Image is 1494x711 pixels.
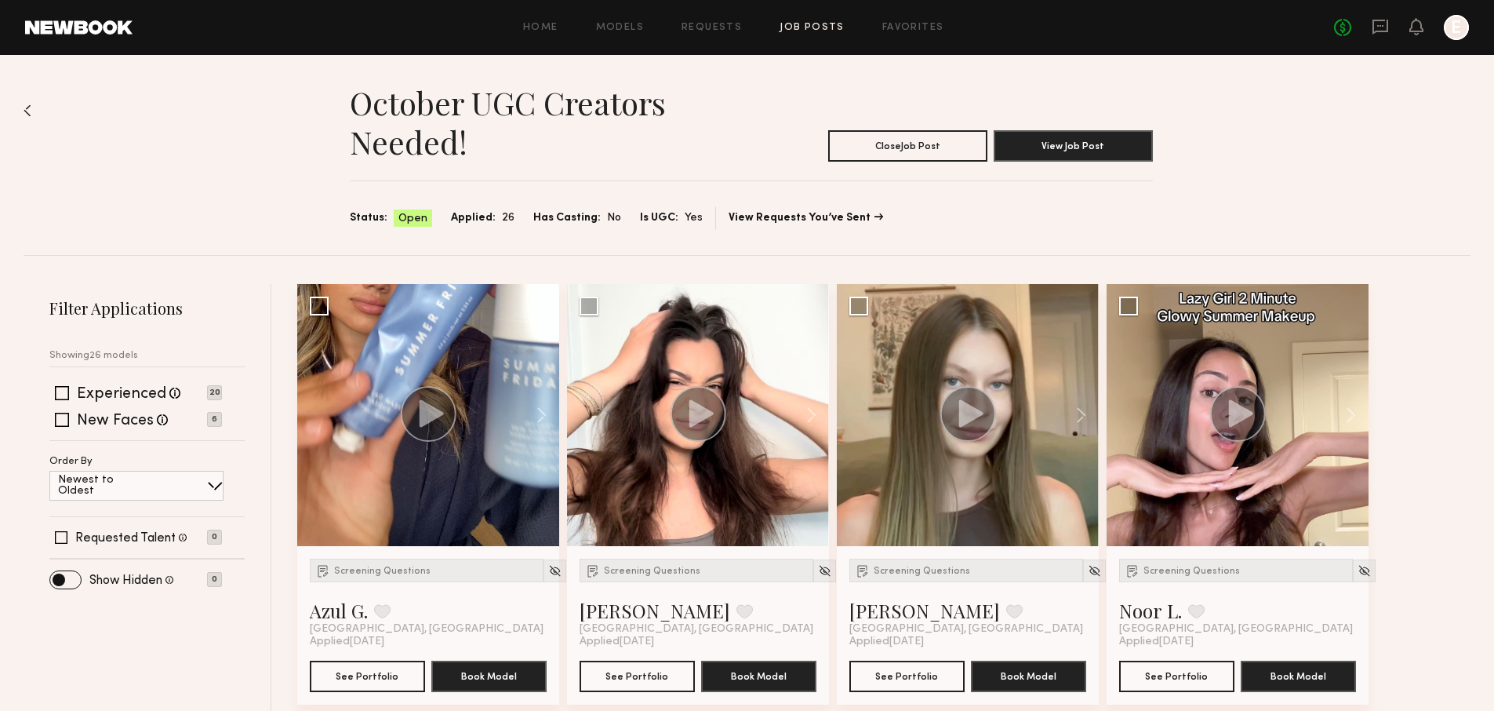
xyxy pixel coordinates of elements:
[729,213,883,224] a: View Requests You’ve Sent
[49,351,138,361] p: Showing 26 models
[701,661,816,692] button: Book Model
[580,636,816,648] div: Applied [DATE]
[451,210,496,227] span: Applied:
[1444,15,1469,40] a: E
[502,210,514,227] span: 26
[640,210,678,227] span: Is UGC:
[596,23,644,33] a: Models
[580,661,695,692] button: See Portfolio
[207,412,222,427] p: 6
[398,211,427,227] span: Open
[431,669,547,682] a: Book Model
[849,661,965,692] button: See Portfolio
[1119,623,1353,636] span: [GEOGRAPHIC_DATA], [GEOGRAPHIC_DATA]
[310,636,547,648] div: Applied [DATE]
[207,385,222,400] p: 20
[207,530,222,545] p: 0
[350,83,751,162] h1: October UGC Creators Needed!
[882,23,944,33] a: Favorites
[310,623,543,636] span: [GEOGRAPHIC_DATA], [GEOGRAPHIC_DATA]
[1119,598,1182,623] a: Noor L.
[77,414,154,429] label: New Faces
[310,598,368,623] a: Azul G.
[874,567,970,576] span: Screening Questions
[49,297,245,319] h2: Filter Applications
[780,23,845,33] a: Job Posts
[701,669,816,682] a: Book Model
[310,661,425,692] button: See Portfolio
[533,210,601,227] span: Has Casting:
[685,210,703,227] span: Yes
[1119,636,1356,648] div: Applied [DATE]
[89,574,162,587] label: Show Hidden
[431,661,547,692] button: Book Model
[1241,661,1356,692] button: Book Model
[1241,669,1356,682] a: Book Model
[682,23,742,33] a: Requests
[350,210,387,227] span: Status:
[334,567,431,576] span: Screening Questions
[58,475,151,497] p: Newest to Oldest
[971,669,1086,682] a: Book Model
[818,564,831,578] img: Unhide Model
[580,598,730,623] a: [PERSON_NAME]
[994,130,1153,162] button: View Job Post
[855,563,871,578] img: Submission Icon
[1143,567,1240,576] span: Screening Questions
[585,563,601,578] img: Submission Icon
[548,564,562,578] img: Unhide Model
[607,210,621,227] span: No
[828,130,987,162] button: CloseJob Post
[1358,564,1371,578] img: Unhide Model
[49,457,93,467] p: Order By
[24,104,31,117] img: Back to previous page
[849,636,1086,648] div: Applied [DATE]
[315,563,331,578] img: Submission Icon
[207,572,222,587] p: 0
[1125,563,1140,578] img: Submission Icon
[580,623,813,636] span: [GEOGRAPHIC_DATA], [GEOGRAPHIC_DATA]
[75,532,176,545] label: Requested Talent
[1088,564,1101,578] img: Unhide Model
[1119,661,1234,692] button: See Portfolio
[523,23,558,33] a: Home
[604,567,700,576] span: Screening Questions
[77,387,166,403] label: Experienced
[971,661,1086,692] button: Book Model
[849,598,1000,623] a: [PERSON_NAME]
[849,623,1083,636] span: [GEOGRAPHIC_DATA], [GEOGRAPHIC_DATA]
